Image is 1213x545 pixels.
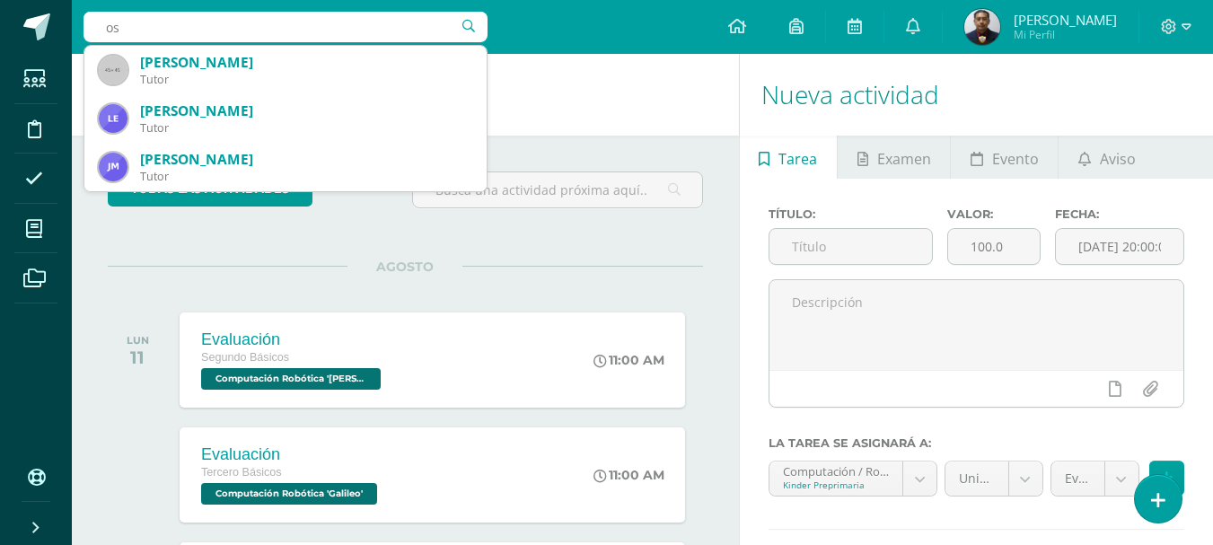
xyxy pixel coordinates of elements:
span: [PERSON_NAME] [1014,11,1117,29]
a: Examen [838,136,950,179]
a: Aviso [1059,136,1155,179]
div: Kinder Preprimaria [783,479,889,491]
a: Unidad 3 [945,461,1042,496]
img: 45x45 [99,56,127,84]
div: 11:00 AM [593,352,664,368]
label: Título: [769,207,934,221]
img: 42e49a139b3f774eb089901844b824da.png [99,153,127,181]
input: Busca un usuario... [84,12,488,42]
a: Computación / Robótica 'A'Kinder Preprimaria [769,461,936,496]
input: Fecha de entrega [1056,229,1183,264]
span: Segundo Básicos [201,351,289,364]
div: [PERSON_NAME] [140,101,472,120]
h1: Nueva actividad [761,54,1191,136]
input: Busca una actividad próxima aquí... [413,172,701,207]
span: Aviso [1100,137,1136,180]
span: Computación Robótica 'Newton' [201,368,381,390]
div: Tutor [140,72,472,87]
div: Tutor [140,169,472,184]
div: Computación / Robótica 'A' [783,461,889,479]
span: AGOSTO [347,259,462,275]
label: Fecha: [1055,207,1184,221]
div: 11:00 AM [593,467,664,483]
span: Tarea [778,137,817,180]
a: Tarea [740,136,837,179]
div: 11 [127,347,149,368]
span: Computación Robótica 'Galileo' [201,483,377,505]
span: Mi Perfil [1014,27,1117,42]
div: Evaluación [201,330,385,349]
label: Valor: [947,207,1041,221]
span: Tercero Básicos [201,466,282,479]
div: LUN [127,334,149,347]
span: Examen [877,137,931,180]
span: Evaluación (30.0pts) [1065,461,1091,496]
input: Puntos máximos [948,229,1040,264]
a: Evaluación (30.0pts) [1051,461,1138,496]
div: [PERSON_NAME] [140,150,472,169]
input: Título [769,229,933,264]
label: La tarea se asignará a: [769,436,1184,450]
img: d8a63182bdadade96a63bd9240c6e241.png [964,9,1000,45]
span: Unidad 3 [959,461,995,496]
div: Evaluación [201,445,382,464]
span: Evento [992,137,1039,180]
img: 2237aa8650f68c3b97cfd91b3fda8294.png [99,104,127,133]
a: Evento [951,136,1058,179]
div: Tutor [140,120,472,136]
div: [PERSON_NAME] [140,53,472,72]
